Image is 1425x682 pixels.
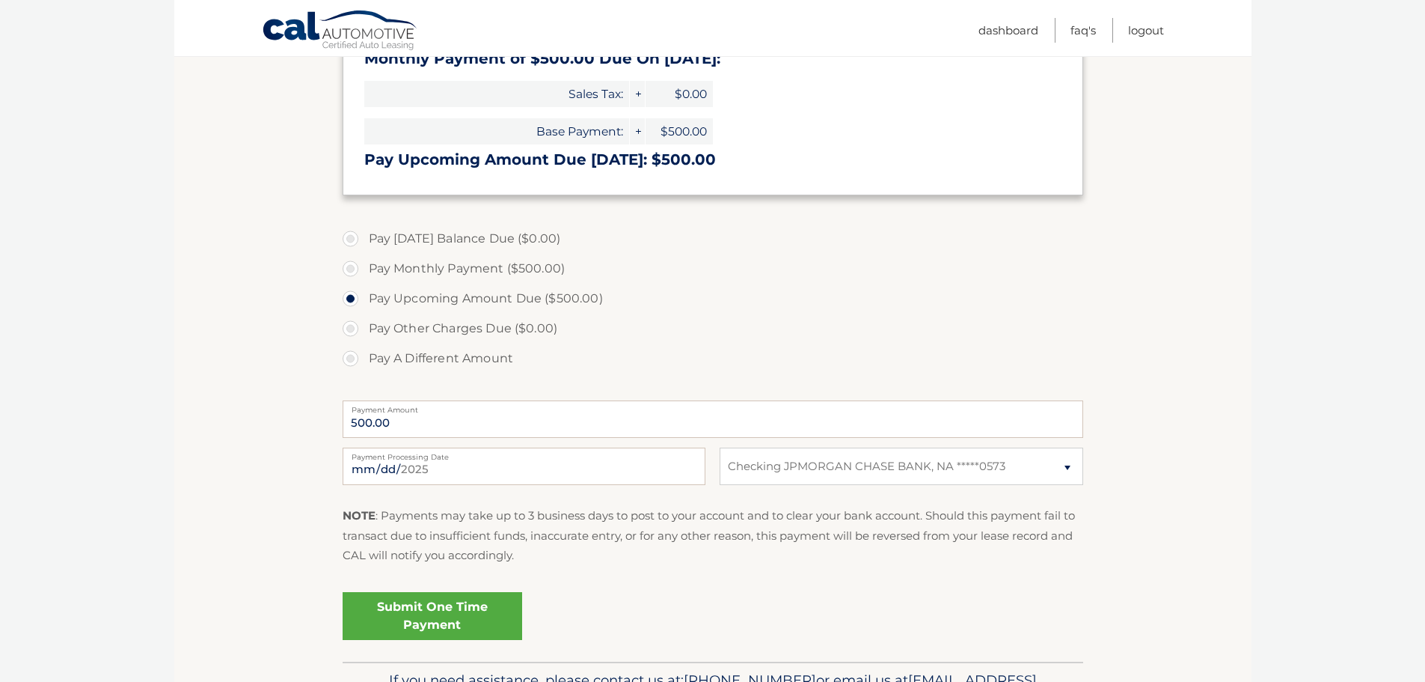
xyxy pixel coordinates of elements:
[343,508,376,523] strong: NOTE
[343,448,705,460] label: Payment Processing Date
[1070,18,1096,43] a: FAQ's
[343,592,522,640] a: Submit One Time Payment
[343,401,1083,438] input: Payment Amount
[343,401,1083,412] label: Payment Amount
[364,118,629,144] span: Base Payment:
[1128,18,1164,43] a: Logout
[343,254,1083,284] label: Pay Monthly Payment ($500.00)
[646,118,713,144] span: $500.00
[364,150,1061,169] h3: Pay Upcoming Amount Due [DATE]: $500.00
[343,344,1083,374] label: Pay A Different Amount
[343,224,1083,254] label: Pay [DATE] Balance Due ($0.00)
[343,506,1083,565] p: : Payments may take up to 3 business days to post to your account and to clear your bank account....
[364,81,629,107] span: Sales Tax:
[978,18,1038,43] a: Dashboard
[343,284,1083,314] label: Pay Upcoming Amount Due ($500.00)
[630,81,645,107] span: +
[646,81,713,107] span: $0.00
[630,118,645,144] span: +
[343,314,1083,344] label: Pay Other Charges Due ($0.00)
[343,448,705,485] input: Payment Date
[364,49,1061,68] h3: Monthly Payment of $500.00 Due On [DATE]:
[262,10,419,53] a: Cal Automotive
